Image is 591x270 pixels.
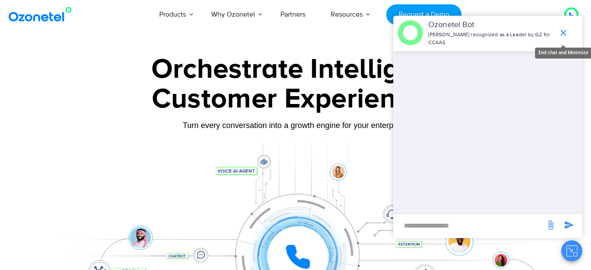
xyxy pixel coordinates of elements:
span: send message [542,216,560,234]
div: Customer Experiences [22,78,569,120]
span: end chat or minimize [555,24,572,42]
a: Request a Demo [386,4,461,25]
p: [PERSON_NAME] recognized as a Leader by G2 for CCAAS [428,31,554,47]
img: header [398,20,423,45]
div: new-msg-input [398,218,541,234]
div: Turn every conversation into a growth engine for your enterprise. [22,121,569,130]
div: Orchestrate Intelligent [22,55,569,83]
span: send message [560,216,578,234]
button: Close chat [561,240,582,261]
p: Ozonetel Bot [428,19,554,31]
